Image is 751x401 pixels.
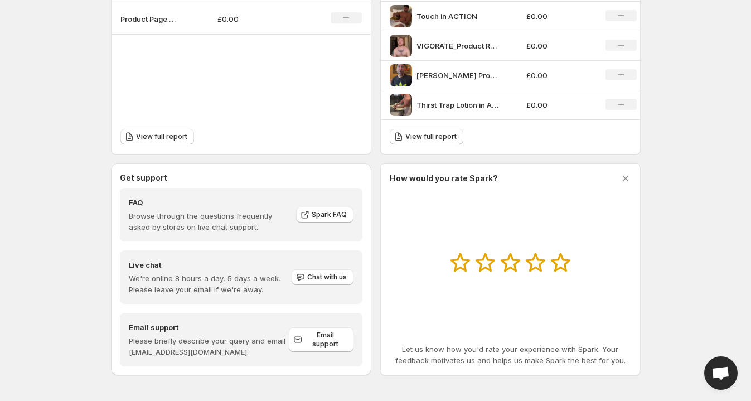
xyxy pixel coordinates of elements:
[390,129,463,144] a: View full report
[526,11,592,22] p: £0.00
[390,5,412,27] img: Touch in ACTION
[526,99,592,110] p: £0.00
[120,172,167,183] h3: Get support
[526,40,592,51] p: £0.00
[129,259,290,270] h4: Live chat
[136,132,187,141] span: View full report
[289,327,353,352] a: Email support
[416,11,500,22] p: Touch in ACTION
[405,132,457,141] span: View full report
[129,335,289,357] p: Please briefly describe your query and email [EMAIL_ADDRESS][DOMAIN_NAME].
[312,210,347,219] span: Spark FAQ
[292,269,353,285] button: Chat with us
[120,13,176,25] p: Product Page Videos
[390,344,631,366] p: Let us know how you'd rate your experience with Spark. Your feedback motivates us and helps us ma...
[416,40,500,51] p: VIGORATE_Product Review_BreezyBabes
[129,210,288,233] p: Browse through the questions frequently asked by stores on live chat support.
[416,99,500,110] p: Thirst Trap Lotion in ACTION
[217,13,297,25] p: £0.00
[129,197,288,208] h4: FAQ
[390,35,412,57] img: VIGORATE_Product Review_BreezyBabes
[390,64,412,86] img: Saif Ahmed Product Review
[390,173,498,184] h3: How would you rate Spark?
[120,129,194,144] a: View full report
[704,356,738,390] a: Open chat
[129,322,289,333] h4: Email support
[129,273,290,295] p: We're online 8 hours a day, 5 days a week. Please leave your email if we're away.
[416,70,500,81] p: [PERSON_NAME] Product Review
[526,70,592,81] p: £0.00
[296,207,353,223] a: Spark FAQ
[304,331,347,349] span: Email support
[307,273,347,282] span: Chat with us
[390,94,412,116] img: Thirst Trap Lotion in ACTION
